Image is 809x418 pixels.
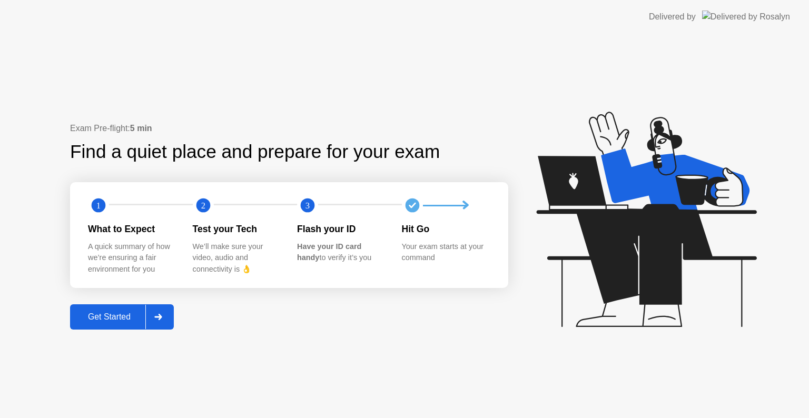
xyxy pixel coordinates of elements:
div: What to Expect [88,222,176,236]
div: A quick summary of how we’re ensuring a fair environment for you [88,241,176,275]
b: 5 min [130,124,152,133]
div: Find a quiet place and prepare for your exam [70,138,441,166]
div: We’ll make sure your video, audio and connectivity is 👌 [193,241,281,275]
text: 3 [305,201,310,211]
div: Hit Go [402,222,490,236]
div: Test your Tech [193,222,281,236]
div: Exam Pre-flight: [70,122,508,135]
b: Have your ID card handy [297,242,361,262]
div: Delivered by [649,11,696,23]
text: 1 [96,201,101,211]
div: Your exam starts at your command [402,241,490,264]
text: 2 [201,201,205,211]
div: Flash your ID [297,222,385,236]
button: Get Started [70,304,174,330]
img: Delivered by Rosalyn [702,11,790,23]
div: Get Started [73,312,145,322]
div: to verify it’s you [297,241,385,264]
